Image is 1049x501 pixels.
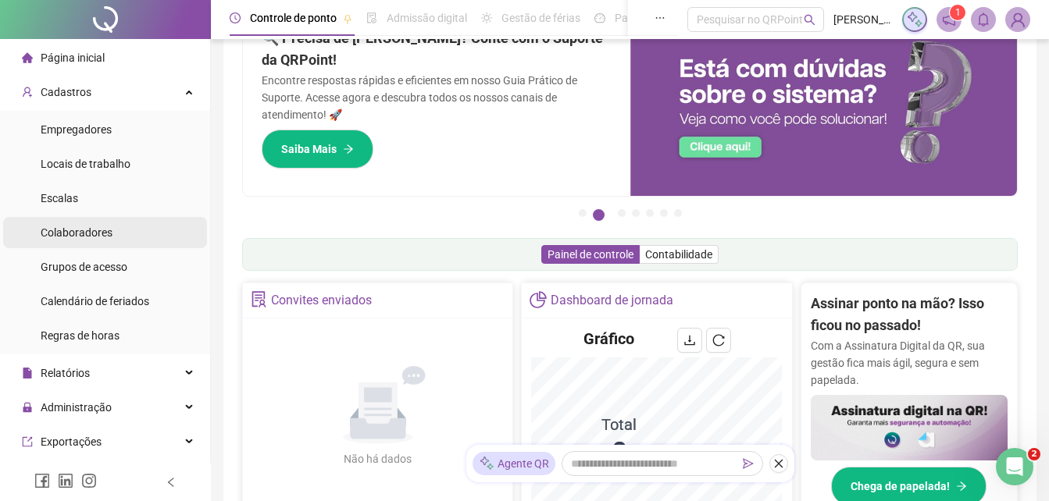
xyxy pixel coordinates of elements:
[833,11,893,28] span: [PERSON_NAME] acai
[262,130,373,169] button: Saiba Mais
[976,12,990,27] span: bell
[530,291,546,307] span: pie-chart
[251,291,267,307] span: solution
[811,293,1008,337] h2: Assinar ponto na mão? Isso ficou no passado!
[618,209,626,217] button: 3
[281,140,337,158] span: Saiba Mais
[906,11,923,28] img: sparkle-icon.fc2bf0ac1784a2077858766a79e2daf3.svg
[594,12,605,23] span: dashboard
[41,261,127,273] span: Grupos de acesso
[262,27,612,72] h2: 🔍 Precisa de [PERSON_NAME]? Conte com o Suporte da QRPoint!
[481,12,492,23] span: sun
[579,209,587,217] button: 1
[950,5,965,20] sup: 1
[262,72,612,123] p: Encontre respostas rápidas e eficientes em nosso Guia Prático de Suporte. Acesse agora e descubra...
[773,458,784,469] span: close
[41,329,120,342] span: Regras de horas
[41,123,112,136] span: Empregadores
[615,12,676,24] span: Painel do DP
[41,86,91,98] span: Cadastros
[343,144,354,155] span: arrow-right
[996,448,1033,485] iframe: Intercom live chat
[271,287,372,314] div: Convites enviados
[58,473,73,489] span: linkedin
[632,209,640,217] button: 4
[41,158,130,170] span: Locais de trabalho
[1006,8,1029,31] img: 73191
[645,248,712,261] span: Contabilidade
[811,337,1008,389] p: Com a Assinatura Digital da QR, sua gestão fica mais ágil, segura e sem papelada.
[41,295,149,307] span: Calendário de feriados
[674,209,682,217] button: 7
[593,209,605,221] button: 2
[548,248,633,261] span: Painel de controle
[366,12,377,23] span: file-done
[41,367,90,379] span: Relatórios
[306,450,450,467] div: Não há dados
[41,401,112,414] span: Administração
[811,395,1008,460] img: banner%2F02c71560-61a6-44d4-94b9-c8ab97240462.png
[955,7,961,18] span: 1
[387,12,467,24] span: Admissão digital
[660,209,668,217] button: 6
[804,14,815,26] span: search
[41,52,105,64] span: Página inicial
[22,368,33,378] span: file
[250,12,337,24] span: Controle de ponto
[743,458,754,469] span: send
[473,452,555,475] div: Agente QR
[683,334,696,346] span: download
[583,328,634,350] h4: Gráfico
[479,456,494,472] img: sparkle-icon.fc2bf0ac1784a2077858766a79e2daf3.svg
[81,473,97,489] span: instagram
[22,87,33,98] span: user-add
[41,435,102,448] span: Exportações
[630,9,1018,196] img: banner%2F0cf4e1f0-cb71-40ef-aa93-44bd3d4ee559.png
[646,209,654,217] button: 5
[41,192,78,204] span: Escalas
[1028,448,1040,460] span: 2
[655,12,665,23] span: ellipsis
[34,473,50,489] span: facebook
[942,12,956,27] span: notification
[22,52,33,63] span: home
[956,481,967,492] span: arrow-right
[851,478,950,495] span: Chega de papelada!
[230,12,241,23] span: clock-circle
[343,14,352,23] span: pushpin
[22,436,33,447] span: export
[22,402,33,413] span: lock
[501,12,580,24] span: Gestão de férias
[41,226,112,239] span: Colaboradores
[551,287,673,314] div: Dashboard de jornada
[166,477,177,488] span: left
[712,334,725,346] span: reload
